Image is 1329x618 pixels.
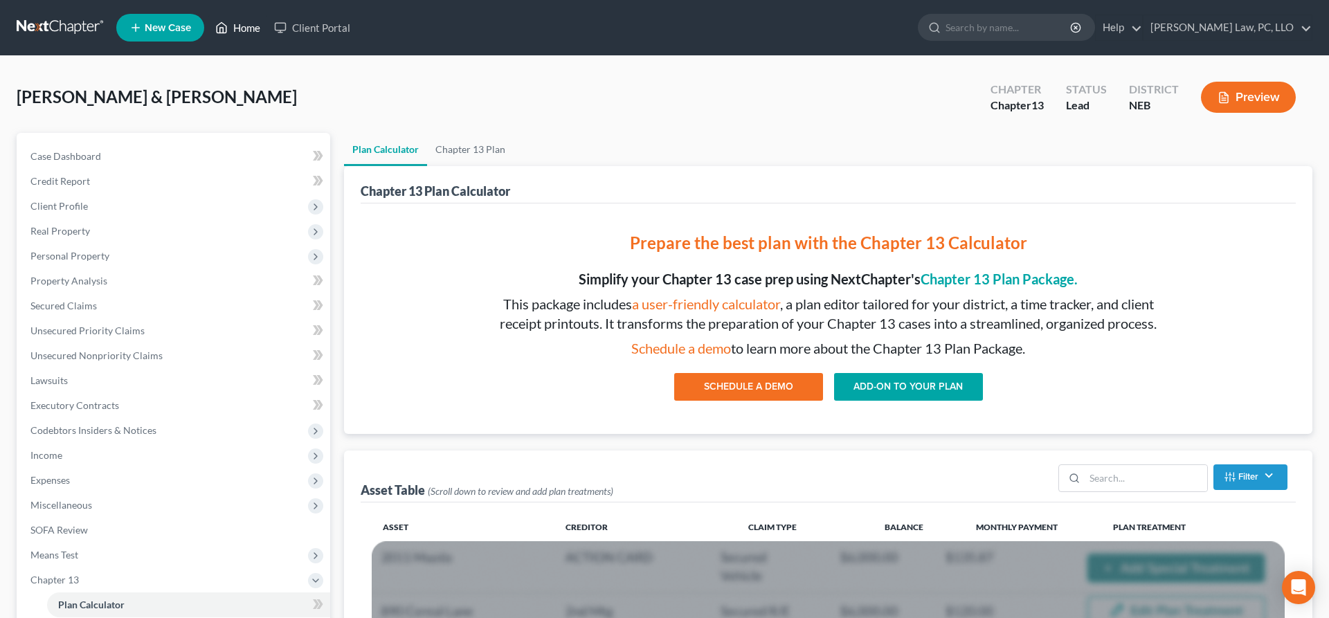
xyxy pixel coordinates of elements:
[19,269,330,293] a: Property Analysis
[19,518,330,543] a: SOFA Review
[631,340,731,356] a: Schedule a demo
[30,250,109,262] span: Personal Property
[47,592,330,617] a: Plan Calculator
[30,275,107,287] span: Property Analysis
[30,325,145,336] span: Unsecured Priority Claims
[30,449,62,461] span: Income
[372,514,554,541] th: Asset
[30,399,119,411] span: Executory Contracts
[30,524,88,536] span: SOFA Review
[494,231,1164,255] p: Prepare the best plan with the Chapter 13 Calculator
[1031,98,1044,111] span: 13
[17,87,297,107] span: [PERSON_NAME] & [PERSON_NAME]
[1213,464,1287,490] button: Filter
[30,374,68,386] span: Lawsuits
[1066,82,1107,98] div: Status
[1102,514,1285,541] th: Plan Treatment
[208,15,267,40] a: Home
[1066,98,1107,113] div: Lead
[19,144,330,169] a: Case Dashboard
[1096,15,1142,40] a: Help
[494,269,1164,289] p: Simplify your Chapter 13 case prep using NextChapter's
[267,15,357,40] a: Client Portal
[1085,465,1207,491] input: Search...
[30,499,92,511] span: Miscellaneous
[30,424,156,436] span: Codebtors Insiders & Notices
[30,574,79,585] span: Chapter 13
[30,349,163,361] span: Unsecured Nonpriority Claims
[921,271,1078,287] a: Chapter 13 Plan Package.
[632,296,780,312] a: a user-friendly calculator
[30,175,90,187] span: Credit Report
[946,15,1072,40] input: Search by name...
[1282,571,1315,604] div: Open Intercom Messenger
[874,514,965,541] th: Balance
[58,599,125,610] span: Plan Calculator
[145,23,191,33] span: New Case
[554,514,737,541] th: Creditor
[30,150,101,162] span: Case Dashboard
[30,200,88,212] span: Client Profile
[30,549,78,561] span: Means Test
[19,393,330,418] a: Executory Contracts
[991,82,1044,98] div: Chapter
[361,482,613,498] div: Asset Table
[30,474,70,486] span: Expenses
[30,300,97,311] span: Secured Claims
[1129,82,1179,98] div: District
[674,373,823,401] button: SCHEDULE A DEMO
[30,225,90,237] span: Real Property
[737,514,874,541] th: Claim Type
[19,368,330,393] a: Lawsuits
[494,338,1164,358] p: to learn more about the Chapter 13 Plan Package.
[991,98,1044,113] div: Chapter
[1201,82,1296,113] button: Preview
[19,169,330,194] a: Credit Report
[1143,15,1312,40] a: [PERSON_NAME] Law, PC, LLO
[834,373,983,401] a: ADD-ON TO YOUR PLAN
[1129,98,1179,113] div: NEB
[494,294,1164,334] p: This package includes , a plan editor tailored for your district, a time tracker, and client rece...
[361,183,510,199] div: Chapter 13 Plan Calculator
[19,318,330,343] a: Unsecured Priority Claims
[427,133,514,166] a: Chapter 13 Plan
[19,293,330,318] a: Secured Claims
[344,133,427,166] a: Plan Calculator
[965,514,1102,541] th: Monthly Payment
[428,485,613,497] span: (Scroll down to review and add plan treatments)
[19,343,330,368] a: Unsecured Nonpriority Claims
